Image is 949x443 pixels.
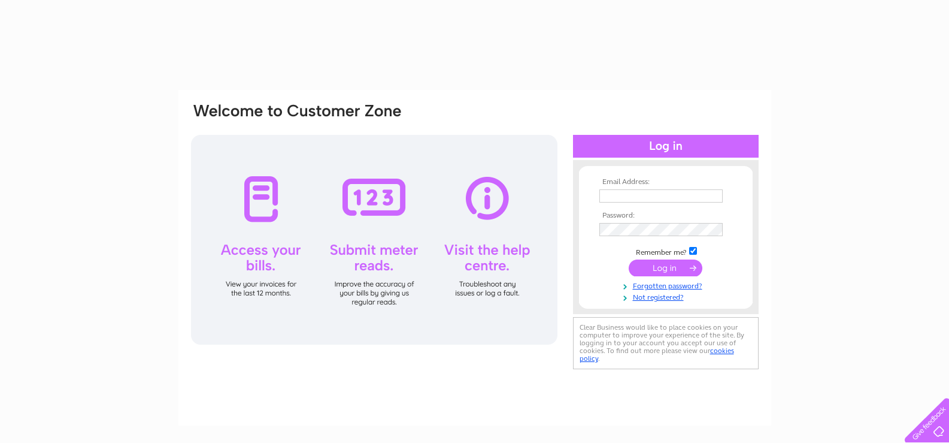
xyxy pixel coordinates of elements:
td: Remember me? [596,245,735,257]
a: Not registered? [599,291,735,302]
a: cookies policy [580,346,734,363]
th: Email Address: [596,178,735,186]
th: Password: [596,212,735,220]
input: Submit [629,260,702,276]
div: Clear Business would like to place cookies on your computer to improve your experience of the sit... [573,317,759,369]
a: Forgotten password? [599,279,735,291]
